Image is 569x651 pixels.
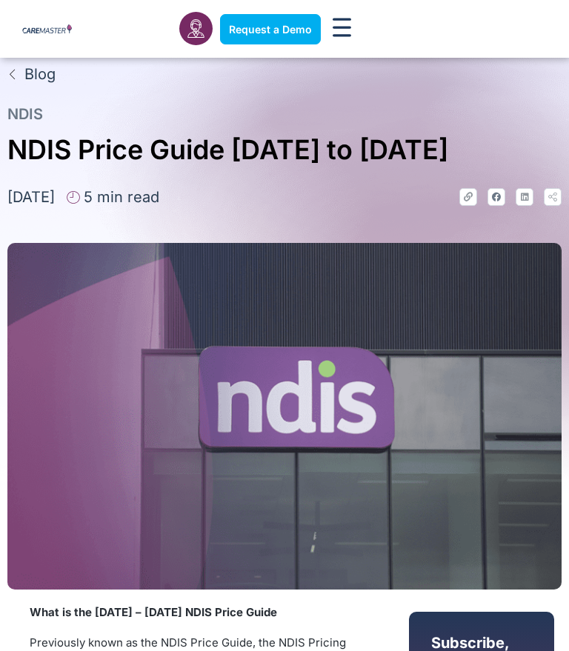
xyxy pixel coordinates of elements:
a: Request a Demo [220,14,321,44]
h1: NDIS Price Guide [DATE] to [DATE] [7,134,562,166]
span: 5 min read [80,188,159,206]
span: Request a Demo [229,23,312,36]
span: What is the [DATE] – [DATE] NDIS Price Guide [30,605,277,619]
div: Menu Toggle [328,13,356,45]
time: [DATE] [7,188,55,206]
img: ndis price guide [7,243,562,590]
img: CareMaster Logo [22,24,72,35]
a: NDIS [7,105,43,123]
a: Blog [7,65,562,83]
span: Blog [21,65,56,83]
